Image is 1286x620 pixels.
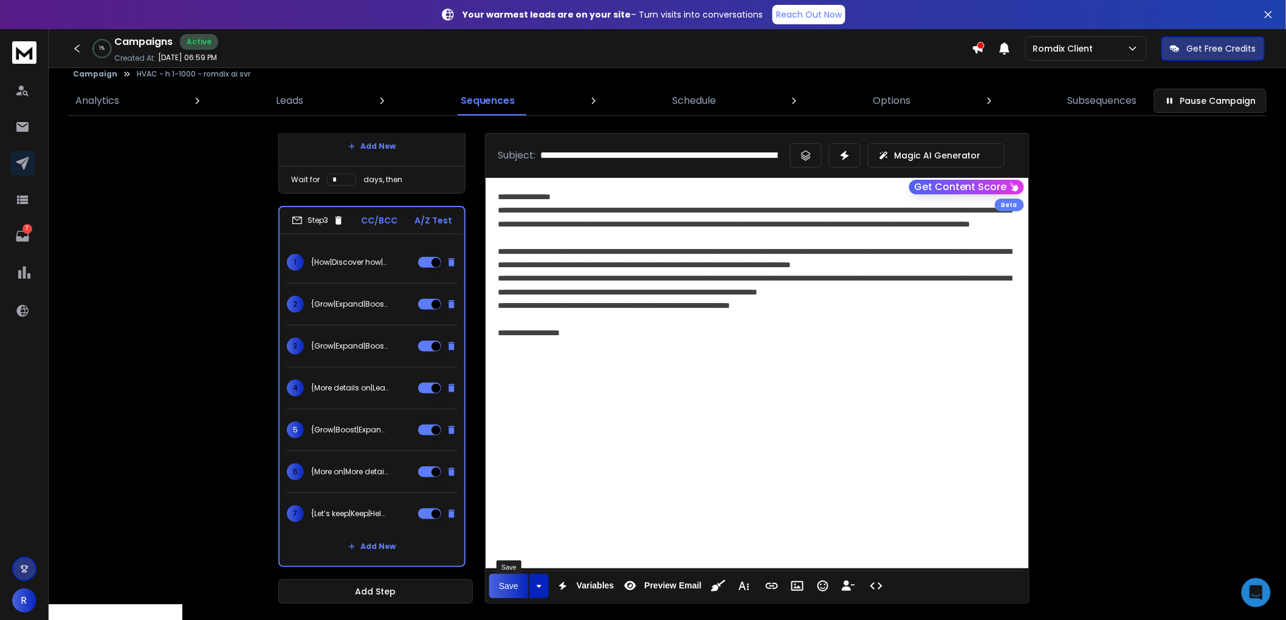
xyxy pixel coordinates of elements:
p: Wait for [291,175,320,185]
p: {Let’s keep|Keep|Help keep} your HVAC {customers|clients|business} in {{City}} [311,509,389,519]
p: Get Free Credits [1187,43,1256,55]
div: Step 3 [292,215,344,226]
p: Sequences [461,94,515,108]
img: tab_keywords_by_traffic_grey.svg [121,70,131,80]
button: Add New [339,534,405,559]
h1: Campaigns [114,35,173,49]
button: Get Free Credits [1161,36,1265,61]
p: HVAC - h 1-1000 - romdix ai svr [137,69,250,79]
button: More Text [732,574,755,598]
img: website_grey.svg [19,32,29,41]
img: tab_domain_overview_orange.svg [33,70,43,80]
a: Subsequences [1061,86,1144,115]
p: {Grow|Expand|Boost} your HVAC business with {15+|15 or more|at least 15} leads in {{City}} [311,341,389,351]
a: Schedule [665,86,723,115]
div: Domain: [URL] [32,32,86,41]
button: Add Step [278,579,473,604]
a: Sequences [453,86,523,115]
button: Magic AI Generator [868,143,1005,168]
button: Campaign [73,69,117,79]
img: logo_orange.svg [19,19,29,29]
p: Options [873,94,911,108]
button: Insert Link (Ctrl+K) [760,574,783,598]
button: Variables [551,574,617,598]
p: CC/BCC [361,214,397,227]
span: Variables [574,581,617,591]
div: To enrich screen reader interactions, please activate Accessibility in Grammarly extension settings [486,178,1029,550]
button: Preview Email [619,574,704,598]
p: days, then [363,175,402,185]
p: {How|Discover how|Ways} our AI {system|platform|solution} can {boost|grow|scale} your HVAC busine... [311,257,389,267]
div: Open Intercom Messenger [1242,578,1271,607]
button: R [12,588,36,613]
p: {Grow|Boost|Expand|Scale} your HVAC business with {15+|15 or more|at least 15} leads in {{City}} [311,425,389,435]
button: Add New [339,134,405,158]
p: Created At: [114,53,156,63]
button: Insert Image (Ctrl+P) [786,574,809,598]
p: {Grow|Expand|Boost} your HVAC business with {15+|15 or more|at least 15} leads in {{City}} [311,299,389,309]
div: v 4.0.24 [34,19,60,29]
button: Save [489,574,528,598]
span: 2 [287,296,304,313]
span: Preview Email [642,581,704,591]
p: Leads [276,94,303,108]
a: Reach Out Now [772,5,845,24]
p: Romdix Client [1033,43,1098,55]
p: Reach Out Now [776,9,842,21]
p: [DATE] 06:59 PM [158,53,217,63]
p: Schedule [672,94,716,108]
a: Options [866,86,918,115]
div: Beta [995,199,1024,211]
div: Active [180,34,218,50]
p: Magic AI Generator [894,149,981,162]
p: A/Z Test [414,214,452,227]
button: Get Content Score [909,180,1024,194]
span: 7 [287,505,304,522]
a: Analytics [68,86,126,115]
button: Emoticons [811,574,834,598]
span: 1 [287,254,304,271]
p: 1 % [100,45,105,52]
div: Save [497,560,521,574]
p: {More details on|Learn more about|Extra info on} your {15+|15 or more|at least 15} HVAC leads in ... [311,383,389,393]
a: Leads [269,86,311,115]
div: Domain Overview [46,72,109,80]
p: Subject: [498,148,535,163]
p: Analytics [75,94,119,108]
strong: Your warmest leads are on your site [462,9,631,21]
a: 7 [10,224,35,248]
p: 7 [22,224,32,234]
span: 4 [287,380,304,397]
button: Code View [865,574,888,598]
span: 5 [287,421,304,438]
span: 3 [287,338,304,355]
button: Pause Campaign [1154,89,1267,113]
button: Insert Unsubscribe Link [837,574,860,598]
img: logo [12,41,36,64]
div: Keywords by Traffic [134,72,205,80]
li: Step3CC/BCCA/Z Test1{How|Discover how|Ways} our AI {system|platform|solution} can {boost|grow|sca... [278,206,466,567]
p: – Turn visits into conversations [462,9,763,21]
span: 6 [287,463,304,480]
p: {More on|More details about|Extra info on} how AI can {boost|grow|improve} your HVAC business [311,467,389,477]
p: Subsequences [1068,94,1137,108]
